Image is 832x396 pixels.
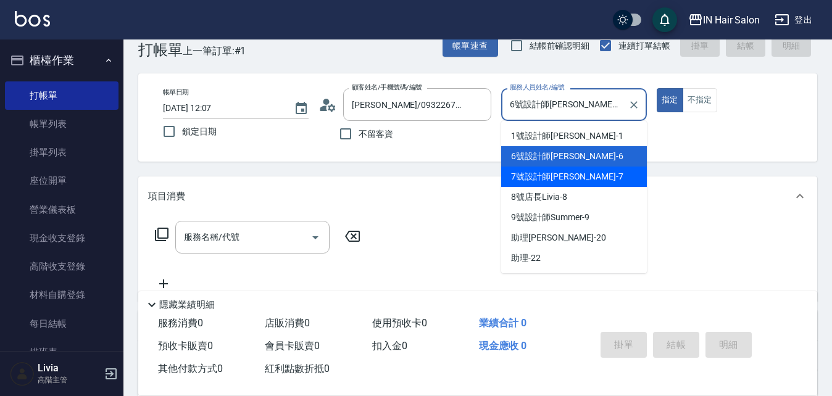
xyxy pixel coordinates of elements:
a: 營業儀表板 [5,196,119,224]
span: 結帳前確認明細 [530,39,590,52]
h5: Livia [38,362,101,374]
span: 其他付款方式 0 [158,363,223,374]
span: 不留客資 [359,128,393,141]
span: 9號設計師Summer -9 [511,211,589,224]
span: 會員卡販賣 0 [265,340,320,352]
label: 帳單日期 [163,88,189,97]
span: 扣入金 0 [372,340,407,352]
input: YYYY/MM/DD hh:mm [163,98,281,118]
button: IN Hair Salon [683,7,765,33]
span: 店販消費 0 [265,317,310,329]
button: 櫃檯作業 [5,44,119,76]
span: 助理 -22 [511,252,541,265]
span: 預收卡販賣 0 [158,340,213,352]
button: save [652,7,677,32]
a: 材料自購登錄 [5,281,119,309]
span: 紅利點數折抵 0 [265,363,330,374]
button: 指定 [657,88,683,112]
p: 項目消費 [148,190,185,203]
span: 6號設計師[PERSON_NAME] -6 [511,150,623,163]
a: 排班表 [5,338,119,366]
img: Logo [15,11,50,27]
a: 現金收支登錄 [5,224,119,252]
button: 帳單速查 [443,35,498,57]
img: Person [10,361,35,386]
button: 登出 [770,9,817,31]
span: 現金應收 0 [479,340,526,352]
span: 7號設計師[PERSON_NAME] -7 [511,170,623,183]
a: 打帳單 [5,81,119,110]
span: 1號設計師[PERSON_NAME] -1 [511,130,623,142]
span: 助理[PERSON_NAME] -20 [511,231,606,244]
a: 高階收支登錄 [5,252,119,281]
p: 隱藏業績明細 [159,299,215,311]
span: 業績合計 0 [479,317,526,329]
div: IN Hair Salon [703,12,760,28]
a: 掛單列表 [5,138,119,167]
span: 服務消費 0 [158,317,203,329]
span: 連續打單結帳 [618,39,670,52]
button: Clear [625,96,643,113]
button: 不指定 [683,88,717,112]
button: Open [306,228,325,247]
div: 項目消費 [138,176,817,216]
label: 服務人員姓名/編號 [510,83,564,92]
button: Choose date, selected date is 2025-09-25 [286,94,316,123]
a: 帳單列表 [5,110,119,138]
p: 高階主管 [38,374,101,386]
span: 鎖定日期 [182,125,217,138]
a: 座位開單 [5,167,119,195]
h3: 打帳單 [138,41,183,59]
span: 上一筆訂單:#1 [183,43,246,59]
label: 顧客姓名/手機號碼/編號 [352,83,422,92]
span: 8號店長Livia -8 [511,191,567,204]
a: 每日結帳 [5,310,119,338]
span: 使用預收卡 0 [372,317,427,329]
